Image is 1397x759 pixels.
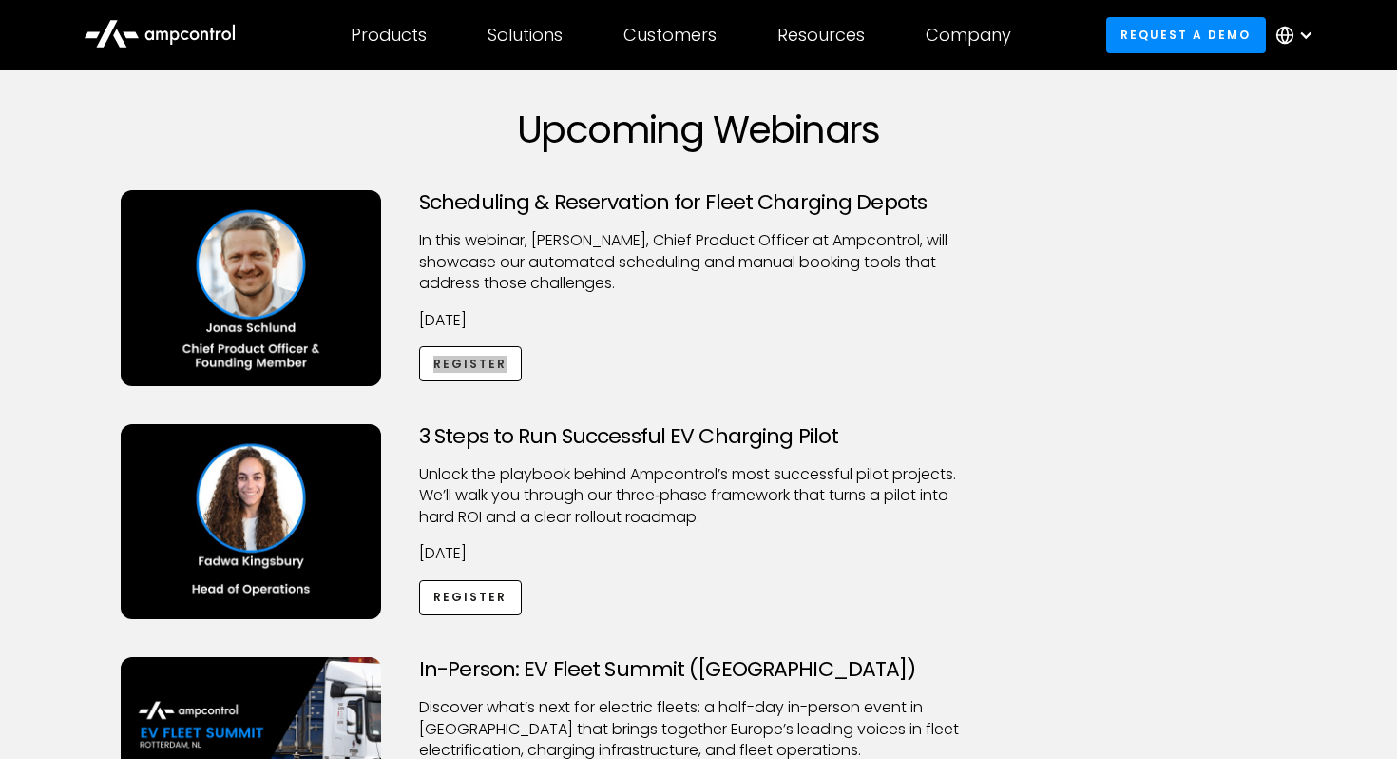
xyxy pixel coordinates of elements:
[419,346,522,381] a: Register
[419,657,978,682] h3: In-Person: EV Fleet Summit ([GEOGRAPHIC_DATA])
[488,25,563,46] div: Solutions
[419,543,978,564] p: [DATE]
[419,464,978,528] p: Unlock the playbook behind Ampcontrol’s most successful pilot projects. We’ll walk you through ou...
[926,25,1011,46] div: Company
[419,190,978,215] h3: Scheduling & Reservation for Fleet Charging Depots
[1106,17,1266,52] a: Request a demo
[777,25,865,46] div: Resources
[623,25,717,46] div: Customers
[419,230,978,294] p: ​In this webinar, [PERSON_NAME], Chief Product Officer at Ampcontrol, will showcase our automated...
[419,310,978,331] p: [DATE]
[419,580,522,615] a: Register
[419,424,978,449] h3: 3 Steps to Run Successful EV Charging Pilot
[351,25,427,46] div: Products
[121,107,1276,152] h1: Upcoming Webinars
